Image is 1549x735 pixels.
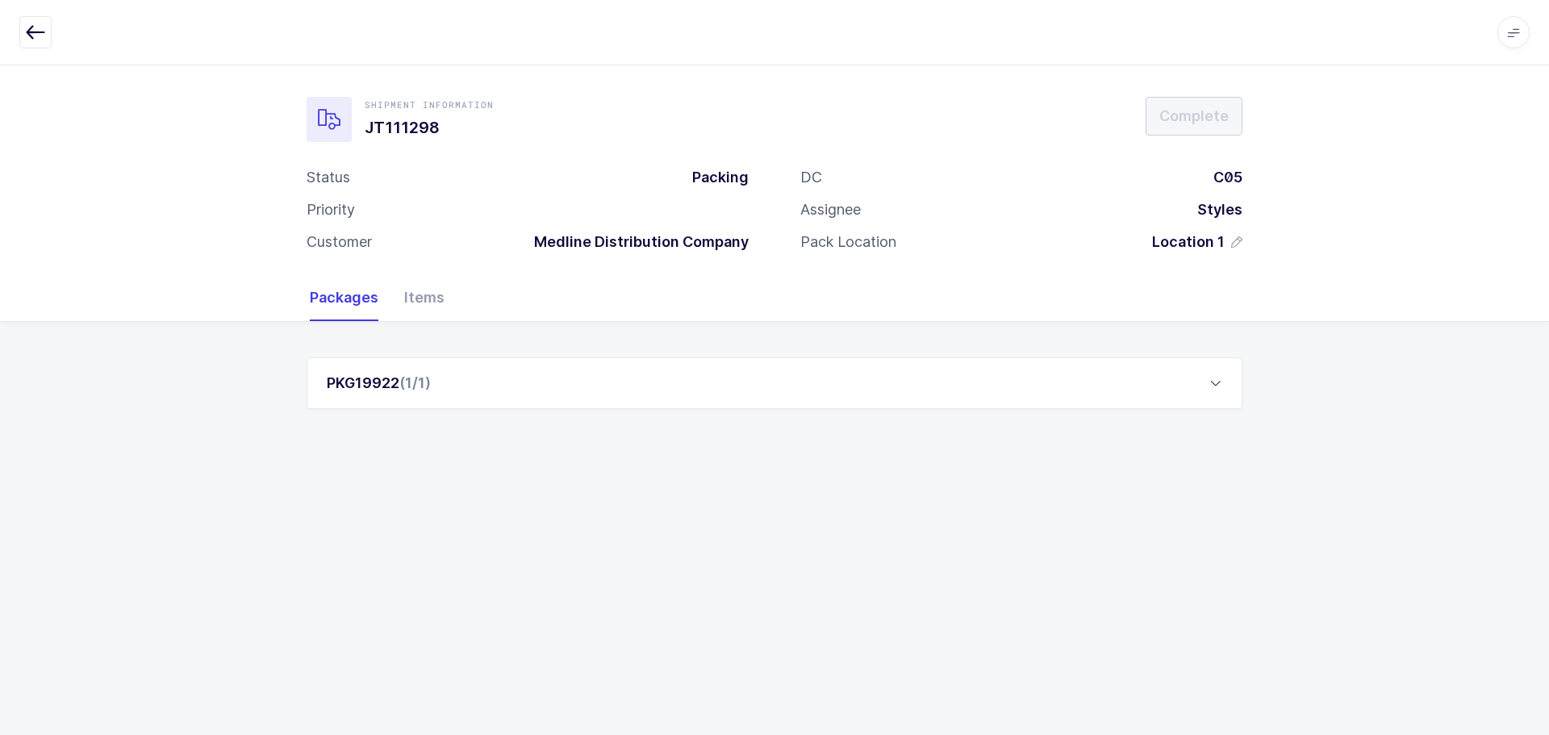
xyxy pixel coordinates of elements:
div: Pack Location [800,232,896,252]
div: Packing [679,168,749,187]
button: Location 1 [1152,232,1242,252]
div: Medline Distribution Company [521,232,749,252]
div: Styles [1184,200,1242,219]
div: Status [307,168,350,187]
h1: JT111298 [365,115,494,140]
button: Complete [1146,97,1242,136]
div: Items [391,274,445,321]
div: PKG19922(1/1) [307,357,1242,409]
span: Location 1 [1152,232,1225,252]
div: Packages [310,274,391,321]
div: Shipment Information [365,98,494,111]
div: Assignee [800,200,861,219]
div: PKG19922 [327,374,431,393]
div: Priority [307,200,355,219]
span: (1/1) [399,374,431,391]
span: C05 [1213,169,1242,186]
div: DC [800,168,822,187]
span: Complete [1159,106,1229,126]
div: Customer [307,232,372,252]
